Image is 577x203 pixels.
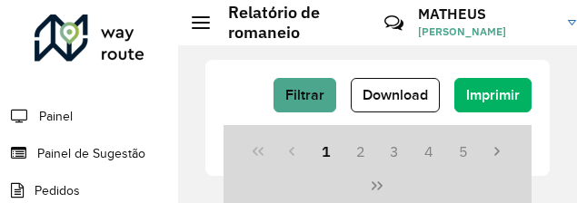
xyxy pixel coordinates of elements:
span: Painel [39,107,73,126]
button: Download [351,78,440,112]
button: 4 [412,134,446,169]
button: Next Page [481,134,515,169]
button: 5 [446,134,481,169]
button: Filtrar [274,78,336,112]
button: Imprimir [454,78,532,112]
span: Pedidos [35,181,80,200]
span: [PERSON_NAME] [418,24,554,40]
button: 2 [343,134,378,169]
a: Contato Rápido [374,4,413,43]
button: 3 [378,134,413,169]
h3: MATHEUS [418,5,554,23]
span: Painel de Sugestão [37,144,145,163]
span: Filtrar [285,87,324,102]
button: 1 [309,134,343,169]
span: Imprimir [466,87,520,102]
span: Download [363,87,428,102]
button: Last Page [361,169,395,203]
